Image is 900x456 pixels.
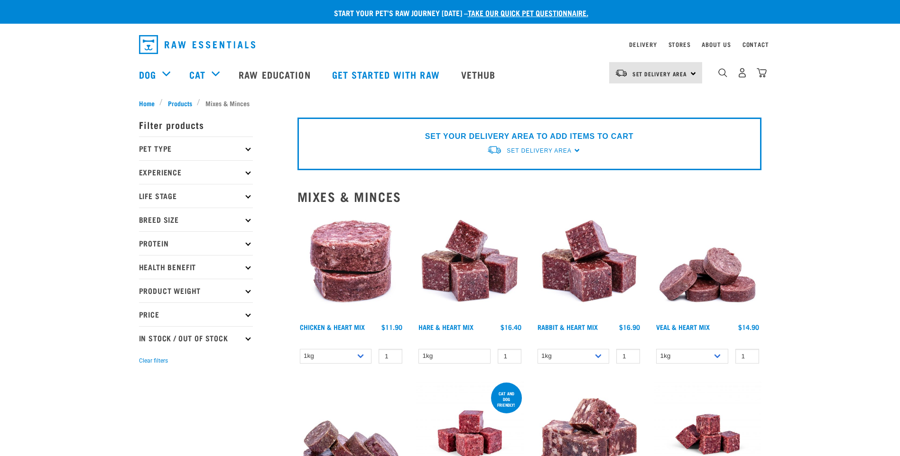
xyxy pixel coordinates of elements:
img: Pile Of Cubed Hare Heart For Pets [416,211,524,319]
a: Delivery [629,43,657,46]
a: Home [139,98,160,108]
nav: breadcrumbs [139,98,761,108]
p: Protein [139,231,253,255]
a: Dog [139,67,156,82]
p: SET YOUR DELIVERY AREA TO ADD ITEMS TO CART [425,131,633,142]
a: Hare & Heart Mix [418,325,473,328]
a: Chicken & Heart Mix [300,325,365,328]
div: Cat and dog friendly! [491,386,522,412]
a: Products [163,98,197,108]
input: 1 [616,349,640,364]
span: Home [139,98,155,108]
p: Product Weight [139,279,253,302]
a: Stores [668,43,691,46]
div: $11.90 [381,323,402,331]
span: Set Delivery Area [507,147,571,154]
a: Cat [189,67,205,82]
p: Life Stage [139,184,253,208]
img: home-icon-1@2x.png [718,68,727,77]
input: 1 [498,349,521,364]
p: Price [139,302,253,326]
a: Vethub [452,55,508,93]
input: 1 [379,349,402,364]
a: take our quick pet questionnaire. [468,10,588,15]
img: home-icon@2x.png [757,68,767,78]
a: Rabbit & Heart Mix [538,325,598,328]
img: van-moving.png [615,69,628,77]
img: Chicken and Heart Medallions [297,211,405,319]
h2: Mixes & Minces [297,189,761,204]
a: Get started with Raw [323,55,452,93]
a: Raw Education [229,55,322,93]
span: Products [168,98,192,108]
div: $16.90 [619,323,640,331]
p: In Stock / Out Of Stock [139,326,253,350]
p: Filter products [139,113,253,137]
img: 1087 Rabbit Heart Cubes 01 [535,211,643,319]
input: 1 [735,349,759,364]
img: van-moving.png [487,145,502,155]
span: Set Delivery Area [632,72,687,75]
button: Clear filters [139,356,168,365]
div: $16.40 [501,323,521,331]
p: Experience [139,160,253,184]
img: 1152 Veal Heart Medallions 01 [654,211,761,319]
a: Contact [742,43,769,46]
a: Veal & Heart Mix [656,325,710,328]
div: $14.90 [738,323,759,331]
p: Breed Size [139,208,253,231]
p: Pet Type [139,137,253,160]
img: user.png [737,68,747,78]
nav: dropdown navigation [131,31,769,58]
img: Raw Essentials Logo [139,35,255,54]
p: Health Benefit [139,255,253,279]
a: About Us [702,43,731,46]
